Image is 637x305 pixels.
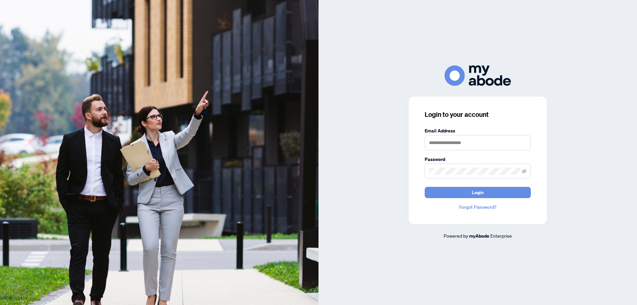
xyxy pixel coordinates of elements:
[522,169,527,174] span: eye-invisible
[469,232,489,240] a: myAbode
[425,187,531,198] button: Login
[472,187,484,198] span: Login
[425,127,531,134] label: Email Address
[425,110,531,119] h3: Login to your account
[444,233,468,239] span: Powered by
[425,156,531,163] label: Password
[445,65,511,86] img: ma-logo
[425,203,531,211] a: Forgot Password?
[490,233,512,239] span: Enterprise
